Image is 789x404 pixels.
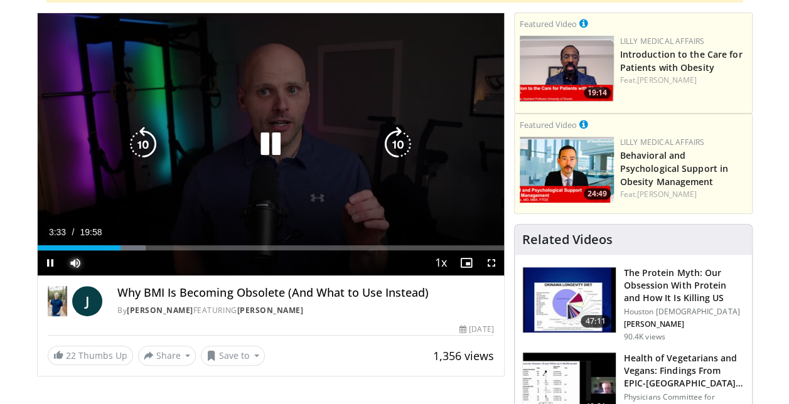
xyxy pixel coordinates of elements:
[624,332,665,342] p: 90.4K views
[624,267,744,304] h3: The Protein Myth: Our Obsession With Protein and How It Is Killing US
[38,250,63,275] button: Pause
[637,189,697,199] a: [PERSON_NAME]
[454,250,479,275] button: Enable picture-in-picture mode
[520,119,577,130] small: Featured Video
[620,75,747,86] div: Feat.
[63,250,88,275] button: Mute
[584,87,611,98] span: 19:14
[72,227,75,237] span: /
[48,286,68,316] img: Dr. Jordan Rennicke
[48,346,133,365] a: 22 Thumbs Up
[66,349,76,361] span: 22
[520,18,577,29] small: Featured Video
[624,352,744,390] h3: Health of Vegetarians and Vegans: Findings From EPIC-[GEOGRAPHIC_DATA] and Othe…
[620,149,728,188] a: Behavioral and Psychological Support in Obesity Management
[80,227,102,237] span: 19:58
[117,305,493,316] div: By FEATURING
[624,307,744,317] p: Houston [DEMOGRAPHIC_DATA]
[522,267,744,342] a: 47:11 The Protein Myth: Our Obsession With Protein and How It Is Killing US Houston [DEMOGRAPHIC_...
[520,36,614,102] img: acc2e291-ced4-4dd5-b17b-d06994da28f3.png.150x105_q85_crop-smart_upscale.png
[237,305,303,316] a: [PERSON_NAME]
[637,75,697,85] a: [PERSON_NAME]
[38,245,504,250] div: Progress Bar
[433,348,494,363] span: 1,356 views
[479,250,504,275] button: Fullscreen
[523,267,616,332] img: b7b8b05e-5021-418b-a89a-60a270e7cf82.150x105_q85_crop-smart_upscale.jpg
[624,319,744,329] p: [PERSON_NAME]
[584,188,611,199] span: 24:49
[429,250,454,275] button: Playback Rate
[620,48,743,73] a: Introduction to the Care for Patients with Obesity
[49,227,66,237] span: 3:33
[520,36,614,102] a: 19:14
[201,346,265,366] button: Save to
[620,36,705,46] a: Lilly Medical Affairs
[581,315,611,327] span: 47:11
[520,137,614,203] a: 24:49
[127,305,193,316] a: [PERSON_NAME]
[72,286,102,316] a: J
[459,324,493,335] div: [DATE]
[138,346,196,366] button: Share
[117,286,493,300] h4: Why BMI Is Becoming Obsolete (And What to Use Instead)
[38,13,504,276] video-js: Video Player
[620,137,705,147] a: Lilly Medical Affairs
[620,189,747,200] div: Feat.
[520,137,614,203] img: ba3304f6-7838-4e41-9c0f-2e31ebde6754.png.150x105_q85_crop-smart_upscale.png
[522,232,613,247] h4: Related Videos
